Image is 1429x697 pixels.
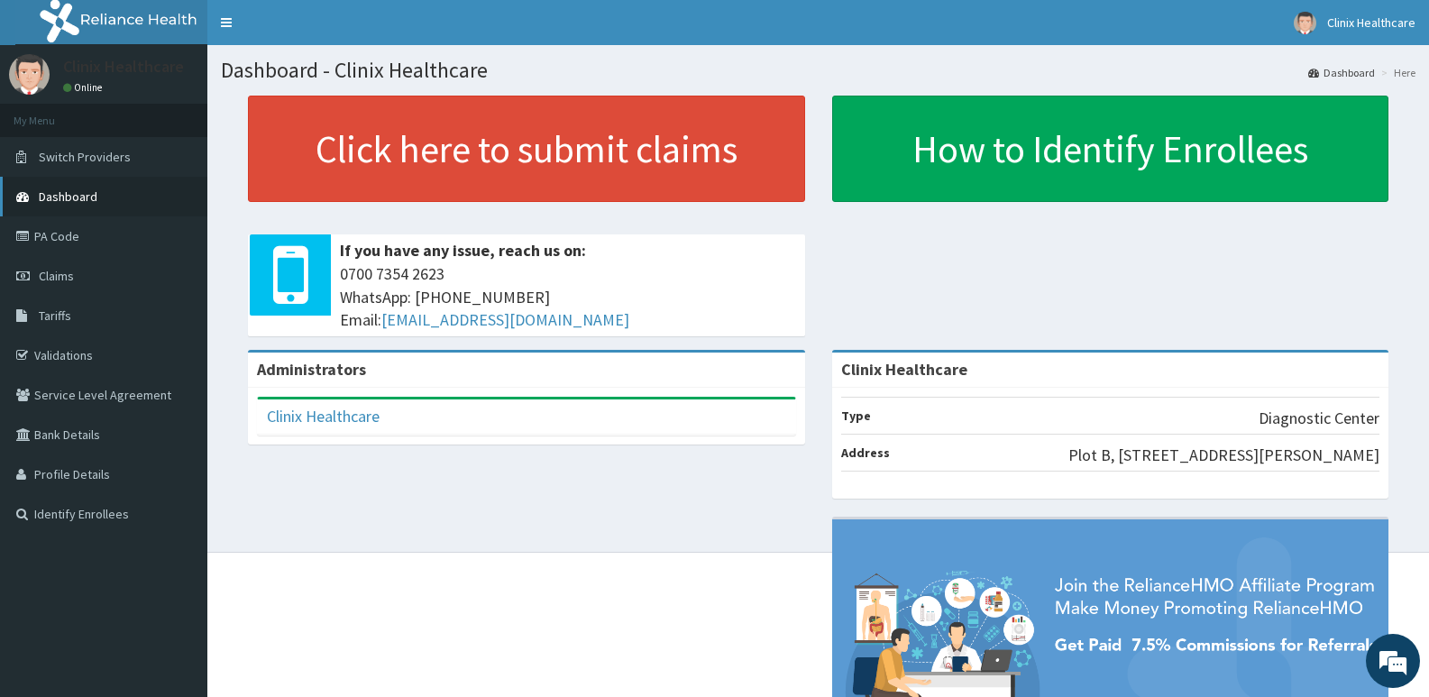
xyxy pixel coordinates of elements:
span: Dashboard [39,188,97,205]
a: [EMAIL_ADDRESS][DOMAIN_NAME] [381,309,629,330]
span: Tariffs [39,307,71,324]
b: Type [841,408,871,424]
b: Administrators [257,359,366,380]
p: Diagnostic Center [1259,407,1379,430]
a: Click here to submit claims [248,96,805,202]
strong: Clinix Healthcare [841,359,967,380]
a: Online [63,81,106,94]
span: 0700 7354 2623 WhatsApp: [PHONE_NUMBER] Email: [340,262,796,332]
p: Clinix Healthcare [63,59,184,75]
b: Address [841,445,890,461]
p: Plot B, [STREET_ADDRESS][PERSON_NAME] [1068,444,1379,467]
img: User Image [1294,12,1316,34]
h1: Dashboard - Clinix Healthcare [221,59,1415,82]
a: How to Identify Enrollees [832,96,1389,202]
li: Here [1377,65,1415,80]
img: User Image [9,54,50,95]
span: Switch Providers [39,149,131,165]
a: Dashboard [1308,65,1375,80]
a: Clinix Healthcare [267,406,380,426]
b: If you have any issue, reach us on: [340,240,586,261]
span: Clinix Healthcare [1327,14,1415,31]
span: Claims [39,268,74,284]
